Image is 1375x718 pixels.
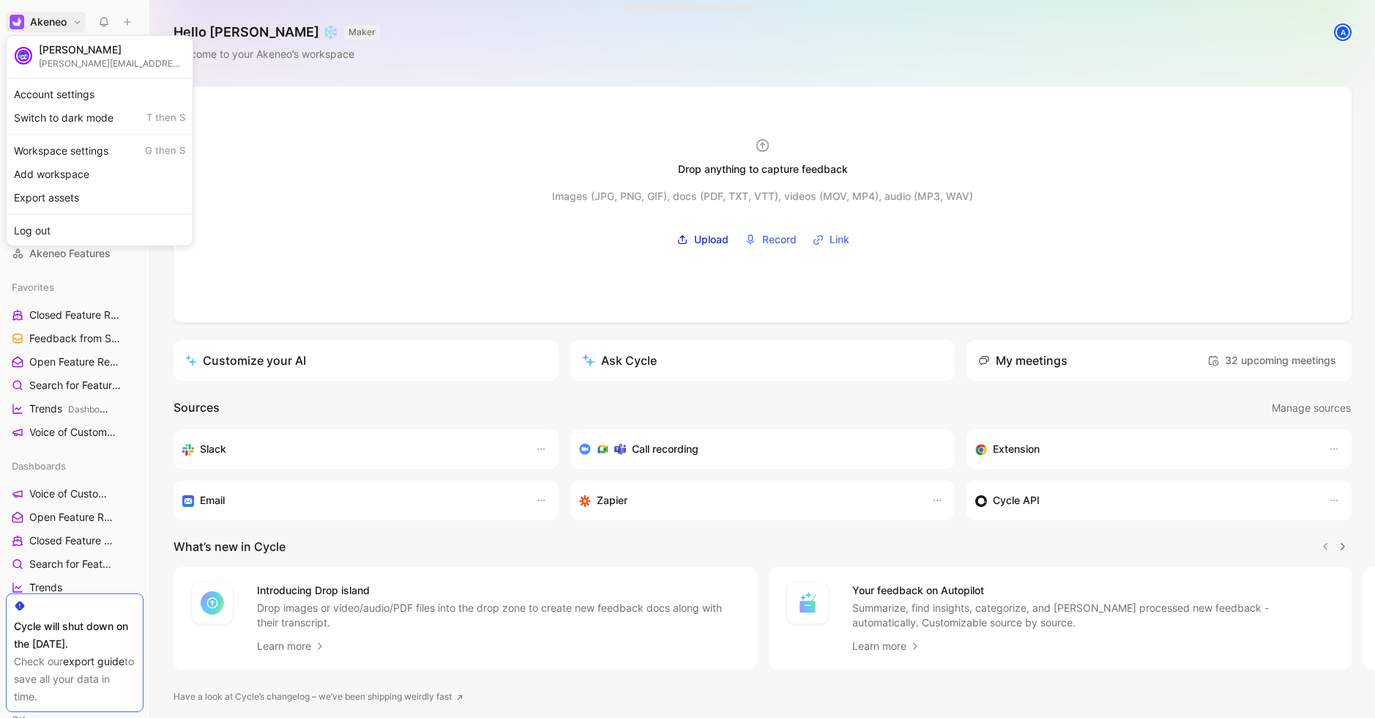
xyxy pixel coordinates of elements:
div: Add workspace [10,163,190,186]
div: Export assets [10,186,190,210]
div: [PERSON_NAME] [39,43,185,56]
img: avatar [16,48,31,63]
div: [PERSON_NAME][EMAIL_ADDRESS][DOMAIN_NAME] [39,58,185,69]
div: Workspace settings [10,139,190,163]
div: AkeneoAkeneo [6,35,193,246]
div: Log out [10,219,190,243]
div: Switch to dark mode [10,106,190,130]
div: Account settings [10,83,190,106]
span: T then S [146,111,185,125]
span: G then S [145,144,185,158]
